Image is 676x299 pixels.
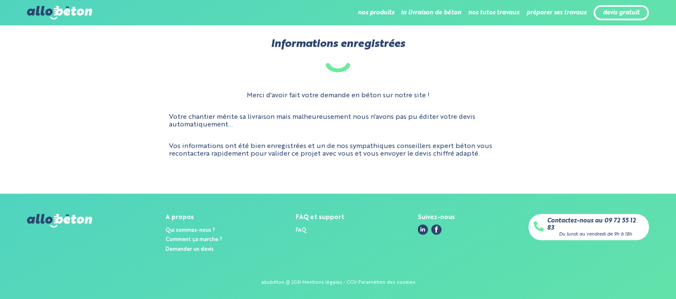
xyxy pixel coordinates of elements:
[27,6,92,19] img: allobéton
[468,3,520,23] li: nos tutos travaux
[526,3,587,23] li: préparer ses travaux
[169,113,507,129] p: Votre chantier mérite sa livraison mais malheureusement nous n'avons pas pu éditer votre devis au...
[166,214,222,221] div: A propos
[401,3,461,23] li: la livraison de béton
[547,217,644,231] a: Contactez-nous au 09 72 55 12 83
[296,214,344,221] div: FAQ et support
[358,280,415,285] a: Paramètres des cookies
[559,232,632,237] div: Du lundi au vendredi de 9h à 18h
[357,280,358,285] div: -
[603,9,640,16] a: devis gratuit
[296,228,306,233] a: FAQ
[418,214,455,221] div: Suivez-nous
[261,280,301,285] div: allobéton @ 2021
[169,143,507,158] p: Vos informations ont été bien enregistrées et un de nos sympathiques conseillers expert béton vou...
[27,214,92,228] img: allobéton
[166,237,222,242] a: Comment ça marche ?
[166,228,215,233] a: Qui sommes-nous ?
[343,280,345,285] span: -
[301,280,303,285] div: -
[346,280,357,285] a: CGV
[601,266,667,290] iframe: Help widget launcher
[303,280,342,285] a: Mentions légales
[166,247,214,252] a: Demander un devis
[358,3,394,23] li: nos produits
[247,92,430,99] p: Merci d'avoir fait votre demande en béton sur notre site !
